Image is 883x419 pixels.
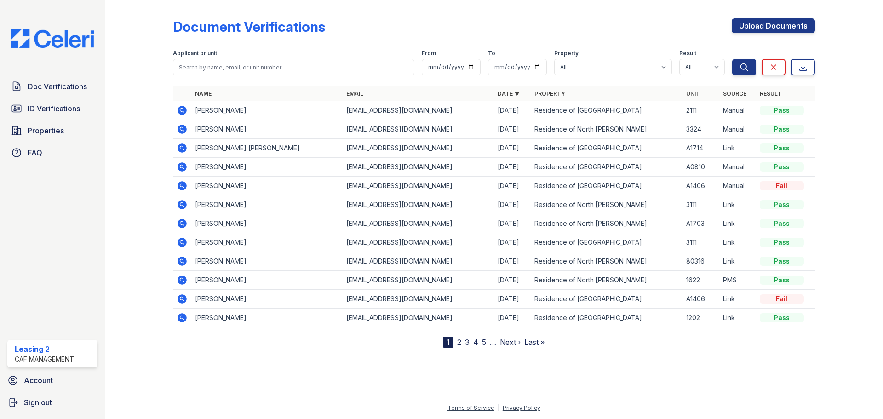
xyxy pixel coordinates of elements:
[490,337,496,348] span: …
[531,290,682,309] td: Residence of [GEOGRAPHIC_DATA]
[682,214,719,233] td: A1703
[686,90,700,97] a: Unit
[494,158,531,177] td: [DATE]
[191,158,343,177] td: [PERSON_NAME]
[494,271,531,290] td: [DATE]
[422,50,436,57] label: From
[7,99,97,118] a: ID Verifications
[679,50,696,57] label: Result
[732,18,815,33] a: Upload Documents
[498,90,520,97] a: Date ▼
[191,271,343,290] td: [PERSON_NAME]
[343,195,494,214] td: [EMAIL_ADDRESS][DOMAIN_NAME]
[24,397,52,408] span: Sign out
[24,375,53,386] span: Account
[343,214,494,233] td: [EMAIL_ADDRESS][DOMAIN_NAME]
[494,177,531,195] td: [DATE]
[719,101,756,120] td: Manual
[494,120,531,139] td: [DATE]
[719,233,756,252] td: Link
[7,77,97,96] a: Doc Verifications
[682,120,719,139] td: 3324
[15,344,74,355] div: Leasing 2
[531,271,682,290] td: Residence of North [PERSON_NAME]
[719,120,756,139] td: Manual
[719,177,756,195] td: Manual
[682,101,719,120] td: 2111
[719,158,756,177] td: Manual
[531,120,682,139] td: Residence of North [PERSON_NAME]
[191,233,343,252] td: [PERSON_NAME]
[531,177,682,195] td: Residence of [GEOGRAPHIC_DATA]
[554,50,579,57] label: Property
[682,309,719,327] td: 1202
[682,177,719,195] td: A1406
[343,271,494,290] td: [EMAIL_ADDRESS][DOMAIN_NAME]
[531,158,682,177] td: Residence of [GEOGRAPHIC_DATA]
[682,271,719,290] td: 1622
[531,233,682,252] td: Residence of [GEOGRAPHIC_DATA]
[531,101,682,120] td: Residence of [GEOGRAPHIC_DATA]
[191,290,343,309] td: [PERSON_NAME]
[28,81,87,92] span: Doc Verifications
[682,195,719,214] td: 3111
[443,337,453,348] div: 1
[457,338,461,347] a: 2
[723,90,746,97] a: Source
[191,101,343,120] td: [PERSON_NAME]
[719,252,756,271] td: Link
[760,257,804,266] div: Pass
[343,290,494,309] td: [EMAIL_ADDRESS][DOMAIN_NAME]
[191,120,343,139] td: [PERSON_NAME]
[503,404,540,411] a: Privacy Policy
[500,338,521,347] a: Next ›
[191,139,343,158] td: [PERSON_NAME] [PERSON_NAME]
[4,393,101,412] button: Sign out
[191,309,343,327] td: [PERSON_NAME]
[760,238,804,247] div: Pass
[534,90,565,97] a: Property
[760,294,804,304] div: Fail
[760,219,804,228] div: Pass
[760,125,804,134] div: Pass
[719,139,756,158] td: Link
[531,309,682,327] td: Residence of [GEOGRAPHIC_DATA]
[494,195,531,214] td: [DATE]
[494,139,531,158] td: [DATE]
[465,338,470,347] a: 3
[191,177,343,195] td: [PERSON_NAME]
[682,233,719,252] td: 3111
[173,18,325,35] div: Document Verifications
[494,290,531,309] td: [DATE]
[760,162,804,172] div: Pass
[719,309,756,327] td: Link
[760,106,804,115] div: Pass
[191,252,343,271] td: [PERSON_NAME]
[173,50,217,57] label: Applicant or unit
[488,50,495,57] label: To
[4,371,101,390] a: Account
[760,276,804,285] div: Pass
[191,195,343,214] td: [PERSON_NAME]
[173,59,414,75] input: Search by name, email, or unit number
[343,309,494,327] td: [EMAIL_ADDRESS][DOMAIN_NAME]
[531,195,682,214] td: Residence of North [PERSON_NAME]
[682,290,719,309] td: A1406
[682,139,719,158] td: A1714
[760,200,804,209] div: Pass
[682,252,719,271] td: 80316
[498,404,499,411] div: |
[760,90,781,97] a: Result
[719,214,756,233] td: Link
[28,103,80,114] span: ID Verifications
[343,233,494,252] td: [EMAIL_ADDRESS][DOMAIN_NAME]
[760,313,804,322] div: Pass
[494,233,531,252] td: [DATE]
[531,139,682,158] td: Residence of [GEOGRAPHIC_DATA]
[28,147,42,158] span: FAQ
[343,158,494,177] td: [EMAIL_ADDRESS][DOMAIN_NAME]
[343,101,494,120] td: [EMAIL_ADDRESS][DOMAIN_NAME]
[531,252,682,271] td: Residence of North [PERSON_NAME]
[195,90,212,97] a: Name
[531,214,682,233] td: Residence of North [PERSON_NAME]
